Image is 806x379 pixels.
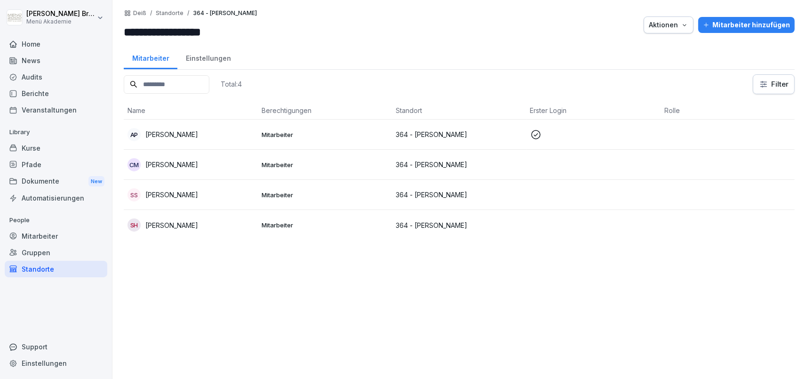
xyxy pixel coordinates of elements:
p: 364 - [PERSON_NAME] [396,190,522,200]
p: Standorte [156,10,184,16]
a: DokumenteNew [5,173,107,190]
p: 364 - [PERSON_NAME] [396,220,522,230]
div: Dokumente [5,173,107,190]
p: [PERSON_NAME] [145,220,198,230]
a: Mitarbeiter [124,45,177,69]
a: Kurse [5,140,107,156]
a: Deiß [133,10,146,16]
div: CM [128,158,141,171]
div: Support [5,339,107,355]
div: New [88,176,104,187]
a: Mitarbeiter [5,228,107,244]
div: Aktionen [649,20,688,30]
p: People [5,213,107,228]
p: 364 - [PERSON_NAME] [396,160,522,169]
div: Mitarbeiter hinzufügen [703,20,790,30]
a: Standorte [5,261,107,277]
a: Pfade [5,156,107,173]
p: Mitarbeiter [262,191,388,199]
p: [PERSON_NAME] [145,129,198,139]
a: Automatisierungen [5,190,107,206]
a: Einstellungen [5,355,107,371]
a: Einstellungen [177,45,239,69]
button: Filter [753,75,794,94]
th: Erster Login [527,102,661,120]
div: Filter [759,80,789,89]
p: Mitarbeiter [262,130,388,139]
a: Berichte [5,85,107,102]
a: Audits [5,69,107,85]
p: 364 - [PERSON_NAME] [193,10,257,16]
th: Standort [392,102,526,120]
a: Gruppen [5,244,107,261]
a: News [5,52,107,69]
div: SS [128,188,141,202]
th: Name [124,102,258,120]
p: / [187,10,189,16]
p: Menü Akademie [26,18,95,25]
a: Veranstaltungen [5,102,107,118]
p: Mitarbeiter [262,221,388,229]
p: [PERSON_NAME] [145,160,198,169]
a: Home [5,36,107,52]
p: [PERSON_NAME] Bruns [26,10,95,18]
p: Library [5,125,107,140]
div: AP [128,128,141,141]
th: Rolle [661,102,795,120]
p: / [150,10,152,16]
th: Berechtigungen [258,102,392,120]
p: [PERSON_NAME] [145,190,198,200]
p: 364 - [PERSON_NAME] [396,129,522,139]
p: Mitarbeiter [262,161,388,169]
button: Aktionen [644,16,694,33]
div: SH [128,218,141,232]
p: Total: 4 [221,80,242,89]
button: Mitarbeiter hinzufügen [698,17,795,33]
